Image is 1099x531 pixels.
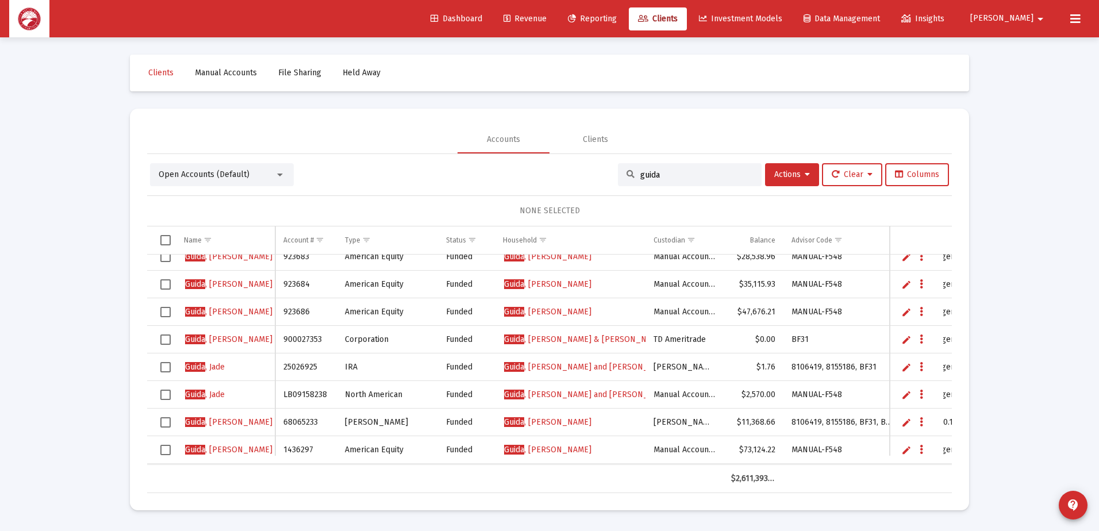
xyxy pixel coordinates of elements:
[160,362,171,372] div: Select row
[723,243,783,271] td: $28,538.96
[723,436,783,464] td: $73,124.22
[504,390,673,399] span: , [PERSON_NAME] and [PERSON_NAME]
[184,359,226,376] a: Guida, Jade
[337,464,439,491] td: Midland Trust
[275,226,336,254] td: Column Account #
[160,334,171,345] div: Select row
[504,252,591,261] span: , [PERSON_NAME]
[885,163,949,186] button: Columns
[687,236,695,244] span: Show filter options for column 'Custodian'
[504,417,524,427] span: Guida
[184,414,274,431] a: Guida, [PERSON_NAME]
[783,436,902,464] td: MANUAL-F548
[559,7,626,30] a: Reporting
[895,170,939,179] span: Columns
[160,417,171,428] div: Select row
[184,303,274,321] a: Guida, [PERSON_NAME]
[337,298,439,326] td: American Equity
[783,409,902,436] td: 8106419, 8155186, BF31, BGFE
[337,381,439,409] td: North American
[503,441,593,459] a: Guida, [PERSON_NAME]
[494,7,556,30] a: Revenue
[902,381,992,409] td: No Management Fee
[185,307,205,317] span: Guida
[901,362,912,372] a: Edit
[504,362,524,372] span: Guida
[902,243,992,271] td: No Management Fee
[901,279,912,290] a: Edit
[275,353,336,381] td: 25026925
[504,279,524,289] span: Guida
[275,409,336,436] td: 68065233
[901,445,912,455] a: Edit
[468,236,477,244] span: Show filter options for column 'Status'
[783,226,902,254] td: Column Advisor Code
[160,307,171,317] div: Select row
[902,326,992,353] td: No Management Fee
[699,14,782,24] span: Investment Models
[438,226,495,254] td: Column Status
[184,236,202,245] div: Name
[316,236,324,244] span: Show filter options for column 'Account #'
[147,226,952,493] div: Data grid
[654,236,685,245] div: Custodian
[275,381,336,409] td: LB09158238
[783,243,902,271] td: MANUAL-F548
[504,279,591,289] span: , [PERSON_NAME]
[645,326,723,353] td: TD Ameritrade
[901,252,912,262] a: Edit
[723,271,783,298] td: $35,115.93
[184,331,274,348] a: Guida, [PERSON_NAME]
[156,205,943,217] div: NONE SELECTED
[504,445,524,455] span: Guida
[203,236,212,244] span: Show filter options for column 'Name'
[185,334,205,344] span: Guida
[337,409,439,436] td: [PERSON_NAME]
[18,7,41,30] img: Dashboard
[731,473,775,484] div: $2,611,393.72
[834,236,843,244] span: Show filter options for column 'Advisor Code'
[504,14,547,24] span: Revenue
[283,236,314,245] div: Account #
[275,326,336,353] td: 900027353
[184,248,274,265] a: Guida, [PERSON_NAME]
[185,279,272,289] span: , [PERSON_NAME]
[539,236,547,244] span: Show filter options for column 'Household'
[629,7,687,30] a: Clients
[337,271,439,298] td: American Equity
[333,61,390,84] a: Held Away
[446,236,466,245] div: Status
[970,14,1033,24] span: [PERSON_NAME]
[504,362,673,372] span: , [PERSON_NAME] and [PERSON_NAME]
[901,390,912,400] a: Edit
[902,298,992,326] td: No Management Fee
[503,303,593,321] a: Guida, [PERSON_NAME]
[185,445,205,455] span: Guida
[783,271,902,298] td: MANUAL-F548
[822,163,882,186] button: Clear
[343,68,381,78] span: Held Away
[337,353,439,381] td: IRA
[185,362,225,372] span: , Jade
[774,170,810,179] span: Actions
[185,334,272,344] span: , [PERSON_NAME]
[645,436,723,464] td: Manual Accounts
[750,236,775,245] div: Balance
[185,445,272,455] span: , [PERSON_NAME]
[503,386,674,403] a: Guida, [PERSON_NAME] and [PERSON_NAME]
[186,61,266,84] a: Manual Accounts
[504,307,524,317] span: Guida
[184,386,226,403] a: Guida, Jade
[723,353,783,381] td: $1.76
[723,326,783,353] td: $0.00
[640,170,753,180] input: Search
[783,464,902,491] td: MANUAL-F548
[1033,7,1047,30] mat-icon: arrow_drop_down
[503,414,593,431] a: Guida, [PERSON_NAME]
[275,271,336,298] td: 923684
[446,361,487,373] div: Funded
[783,326,902,353] td: BF31
[446,334,487,345] div: Funded
[160,235,171,245] div: Select all
[723,409,783,436] td: $11,368.66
